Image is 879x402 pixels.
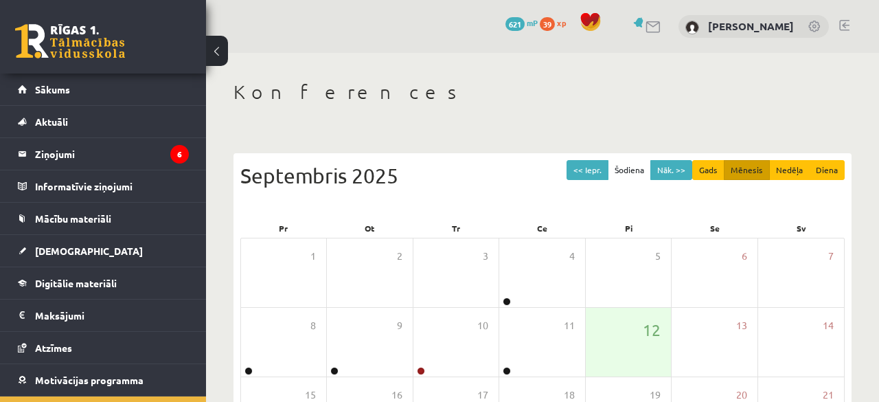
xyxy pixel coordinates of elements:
[742,249,747,264] span: 6
[35,245,143,257] span: [DEMOGRAPHIC_DATA]
[327,219,413,238] div: Ot
[18,235,189,267] a: [DEMOGRAPHIC_DATA]
[240,160,845,191] div: Septembris 2025
[35,83,70,96] span: Sākums
[505,17,525,31] span: 621
[35,212,111,225] span: Mācību materiāli
[15,24,125,58] a: Rīgas 1. Tālmācības vidusskola
[769,160,810,180] button: Nedēļa
[18,138,189,170] a: Ziņojumi6
[310,249,316,264] span: 1
[650,160,692,180] button: Nāk. >>
[692,160,724,180] button: Gads
[35,170,189,202] legend: Informatīvie ziņojumi
[397,249,402,264] span: 2
[35,374,144,386] span: Motivācijas programma
[18,106,189,137] a: Aktuāli
[736,318,747,333] span: 13
[18,170,189,202] a: Informatīvie ziņojumi
[35,277,117,289] span: Digitālie materiāli
[828,249,834,264] span: 7
[557,17,566,28] span: xp
[18,332,189,364] a: Atzīmes
[499,219,586,238] div: Ce
[685,21,699,34] img: Linda Liepiņa
[527,17,538,28] span: mP
[809,160,845,180] button: Diena
[708,19,794,33] a: [PERSON_NAME]
[35,138,189,170] legend: Ziņojumi
[505,17,538,28] a: 621 mP
[724,160,770,180] button: Mēnesis
[483,249,488,264] span: 3
[35,115,68,128] span: Aktuāli
[18,203,189,234] a: Mācību materiāli
[564,318,575,333] span: 11
[18,74,189,105] a: Sākums
[310,318,316,333] span: 8
[170,145,189,164] i: 6
[18,364,189,396] a: Motivācijas programma
[413,219,499,238] div: Tr
[397,318,402,333] span: 9
[240,219,327,238] div: Pr
[233,80,852,104] h1: Konferences
[672,219,759,238] div: Se
[655,249,661,264] span: 5
[823,318,834,333] span: 14
[35,342,72,354] span: Atzīmes
[569,249,575,264] span: 4
[540,17,573,28] a: 39 xp
[586,219,672,238] div: Pi
[18,267,189,299] a: Digitālie materiāli
[608,160,651,180] button: Šodiena
[18,300,189,331] a: Maksājumi
[643,318,661,342] span: 12
[477,318,488,333] span: 10
[758,219,845,238] div: Sv
[35,300,189,331] legend: Maksājumi
[540,17,555,31] span: 39
[567,160,608,180] button: << Iepr.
